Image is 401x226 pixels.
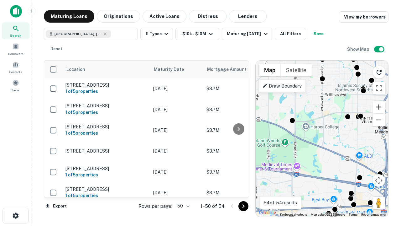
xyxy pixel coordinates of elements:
a: Terms (opens in new tab) [349,213,357,216]
span: [GEOGRAPHIC_DATA], [GEOGRAPHIC_DATA] [55,31,102,37]
button: 11 Types [140,28,173,40]
a: View my borrowers [339,11,388,23]
p: Draw Boundary [263,82,302,90]
iframe: Chat Widget [370,156,401,186]
div: Maturing [DATE] [227,30,269,38]
p: [DATE] [153,106,200,113]
span: Maturity Date [154,66,192,73]
button: Reload search area [372,66,386,79]
span: Search [10,33,21,38]
a: Saved [2,77,29,94]
th: Maturity Date [150,61,203,78]
button: Maturing Loans [44,10,94,23]
button: Go to next page [238,201,248,211]
p: Rows per page: [138,202,172,210]
button: Originations [97,10,140,23]
p: [DATE] [153,85,200,92]
button: Reset [46,43,66,55]
p: [STREET_ADDRESS] [65,166,147,171]
p: [STREET_ADDRESS] [65,82,147,88]
span: Mortgage Amount [207,66,255,73]
a: Contacts [2,59,29,76]
p: [DATE] [153,127,200,134]
button: Show satellite imagery [281,64,312,76]
button: All Filters [275,28,306,40]
p: [STREET_ADDRESS] [65,148,147,154]
p: [DATE] [153,189,200,196]
img: Google [257,209,278,217]
p: $3.7M [206,127,269,134]
p: [STREET_ADDRESS] [65,186,147,192]
button: Save your search to get updates of matches that match your search criteria. [309,28,329,40]
button: Export [44,202,68,211]
button: Keyboard shortcuts [280,213,307,217]
span: Saved [11,88,20,93]
button: Show street map [259,64,281,76]
div: 0 0 [256,61,388,217]
button: Maturing [DATE] [222,28,272,40]
span: Contacts [9,69,22,74]
p: [STREET_ADDRESS] [65,124,147,130]
button: $10k - $10M [175,28,219,40]
button: Toggle fullscreen view [372,82,385,94]
p: $3.7M [206,169,269,175]
button: Distress [189,10,227,23]
p: $3.7M [206,106,269,113]
span: Location [66,66,85,73]
h6: 1 of 5 properties [65,88,147,95]
div: 50 [175,202,190,211]
button: Zoom out [372,114,385,126]
h6: 1 of 5 properties [65,130,147,137]
a: Search [2,22,29,39]
button: Lenders [229,10,267,23]
p: [DATE] [153,169,200,175]
a: Report a map error [361,213,386,216]
button: Drag Pegman onto the map to open Street View [372,197,385,209]
p: [STREET_ADDRESS] [65,103,147,109]
button: Active Loans [143,10,186,23]
h6: 1 of 5 properties [65,192,147,199]
p: 54 of 54 results [263,199,297,207]
p: [DATE] [153,148,200,154]
h6: 1 of 5 properties [65,109,147,116]
p: 1–50 of 54 [200,202,225,210]
h6: 1 of 5 properties [65,171,147,178]
span: Map data ©2025 Google [311,213,345,216]
button: Zoom in [372,101,385,113]
th: Location [62,61,150,78]
a: Borrowers [2,40,29,57]
a: Open this area in Google Maps (opens a new window) [257,209,278,217]
h6: Show Map [347,46,370,53]
p: $3.7M [206,85,269,92]
p: $3.7M [206,189,269,196]
img: capitalize-icon.png [10,5,22,18]
p: $3.7M [206,148,269,154]
span: Borrowers [8,51,23,56]
th: Mortgage Amount [203,61,272,78]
